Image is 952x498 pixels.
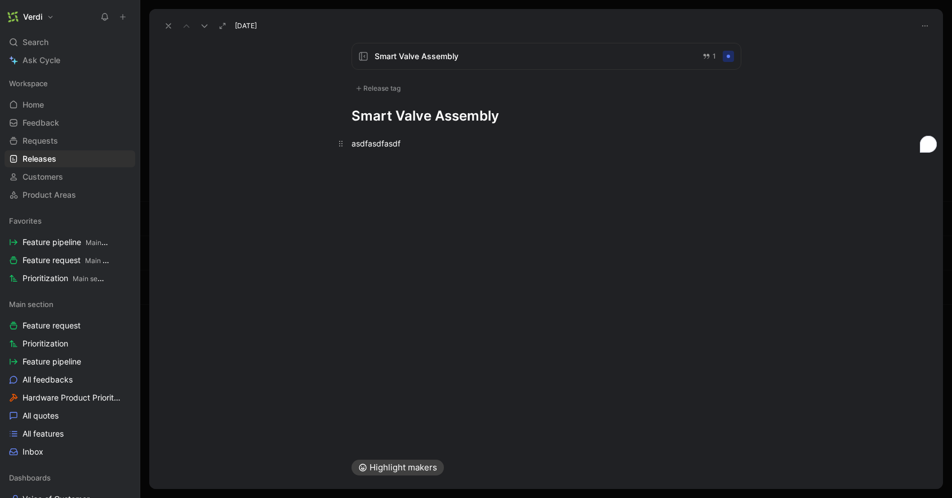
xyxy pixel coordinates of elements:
[119,356,131,367] button: View actions
[119,410,131,421] button: View actions
[23,117,59,128] span: Feedback
[5,52,135,69] a: Ask Cycle
[23,153,56,164] span: Releases
[23,135,58,146] span: Requests
[123,237,135,248] button: View actions
[23,273,108,284] span: Prioritization
[23,428,64,439] span: All features
[5,317,135,334] a: Feature request
[5,186,135,203] a: Product Areas
[86,238,126,247] span: Main section
[352,460,444,475] button: Highlight makers
[23,446,43,457] span: Inbox
[5,252,135,269] a: Feature requestMain section
[23,12,42,22] h1: Verdi
[5,114,135,131] a: Feedback
[123,255,135,266] button: View actions
[5,212,135,229] div: Favorites
[5,469,135,486] div: Dashboards
[352,82,404,95] div: Release tag
[23,171,63,183] span: Customers
[23,189,76,201] span: Product Areas
[352,137,741,149] div: asdfasdfasdf
[352,83,741,94] div: Release tag
[73,274,113,283] span: Main section
[9,299,54,310] span: Main section
[23,35,48,49] span: Search
[5,296,135,313] div: Main section
[352,107,741,125] h1: Smart Valve Assembly
[5,335,135,352] a: Prioritization
[5,353,135,370] a: Feature pipeline
[5,75,135,92] div: Workspace
[5,443,135,460] a: Inbox
[375,50,693,63] span: Smart Valve Assembly
[700,50,718,63] button: 1
[119,428,131,439] button: View actions
[5,96,135,113] a: Home
[5,407,135,424] a: All quotes
[23,237,110,248] span: Feature pipeline
[121,273,132,284] button: View actions
[5,425,135,442] a: All features
[5,389,135,406] a: Hardware Product Prioritization
[7,11,19,23] img: Verdi
[23,392,121,403] span: Hardware Product Prioritization
[119,320,131,331] button: View actions
[23,320,81,331] span: Feature request
[121,392,132,403] button: View actions
[9,78,48,89] span: Workspace
[23,255,110,266] span: Feature request
[119,446,131,457] button: View actions
[5,270,135,287] a: PrioritizationMain section
[9,472,51,483] span: Dashboards
[5,9,57,25] button: VerdiVerdi
[23,338,68,349] span: Prioritization
[119,338,131,349] button: View actions
[713,53,716,60] span: 1
[85,256,126,265] span: Main section
[235,21,257,30] span: [DATE]
[23,410,59,421] span: All quotes
[9,215,42,226] span: Favorites
[5,150,135,167] a: Releases
[5,168,135,185] a: Customers
[23,356,81,367] span: Feature pipeline
[23,374,73,385] span: All feedbacks
[23,99,44,110] span: Home
[119,374,131,385] button: View actions
[149,125,943,162] div: To enrich screen reader interactions, please activate Accessibility in Grammarly extension settings
[5,234,135,251] a: Feature pipelineMain section
[5,371,135,388] a: All feedbacks
[5,132,135,149] a: Requests
[5,296,135,460] div: Main sectionFeature requestPrioritizationFeature pipelineAll feedbacksHardware Product Prioritiza...
[23,54,60,67] span: Ask Cycle
[5,34,135,51] div: Search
